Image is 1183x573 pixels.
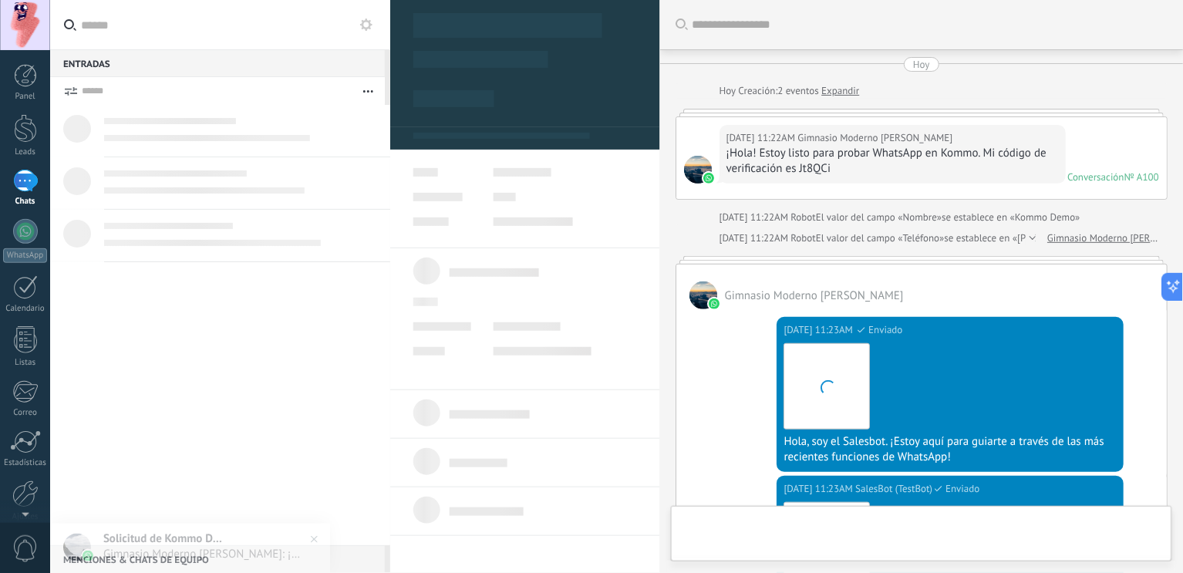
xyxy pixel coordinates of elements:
span: Enviado [868,322,902,338]
div: Calendario [3,304,48,314]
div: Hoy [720,83,739,99]
span: 2 eventos [777,83,818,99]
div: Estadísticas [3,458,48,468]
a: Expandir [821,83,859,99]
a: Gimnasio Moderno [PERSON_NAME] [1047,231,1159,246]
div: Panel [3,92,48,102]
div: [DATE] 11:22AM [726,130,798,146]
span: se establece en «Kommo Demo» [942,210,1080,225]
div: № A100 [1124,170,1159,184]
div: Hoy [913,57,930,72]
div: ¡Hola! Estoy listo para probar WhatsApp en Kommo. Mi código de verificación es Jt8QCi [726,146,1060,177]
span: Robot [790,231,815,244]
div: Creación: [720,83,860,99]
img: waba.svg [83,551,93,561]
span: El valor del campo «Teléfono» [816,231,945,246]
span: El valor del campo «Nombre» [816,210,942,225]
div: [DATE] 11:23AM [784,322,855,338]
img: close_notification.svg [303,528,325,551]
div: Hola, soy el Salesbot. ¡Estoy aquí para guiarte a través de las más recientes funciones de WhatsApp! [784,434,1117,465]
div: Leads [3,147,48,157]
button: Más [352,77,385,105]
span: Solicitud de Kommo Demo [103,531,227,546]
div: [DATE] 11:22AM [720,210,791,225]
span: se establece en «[PHONE_NUMBER]» [944,231,1102,246]
span: SalesBot (TestBot) [855,481,932,497]
div: Conversación [1067,170,1124,184]
div: WhatsApp [3,248,47,263]
div: Entradas [50,49,385,77]
div: Chats [3,197,48,207]
a: Solicitud de Kommo DemoGimnasio Moderno [PERSON_NAME]: ¡Hola! Estoy listo para probar WhatsApp en... [50,524,330,573]
span: Gimnasio Moderno Moriah [797,130,952,146]
img: waba.svg [703,173,714,184]
span: Enviado [945,481,979,497]
div: Correo [3,408,48,418]
img: waba.svg [709,298,720,309]
span: Gimnasio Moderno [PERSON_NAME]: ¡Hola! Estoy listo para probar WhatsApp en Kommo. Mi código de ve... [103,547,308,561]
span: Gimnasio Moderno Moriah [725,288,904,303]
div: Listas [3,358,48,368]
div: [DATE] 11:23AM [784,481,855,497]
span: Robot [790,211,815,224]
span: Gimnasio Moderno Moriah [689,281,717,309]
span: Gimnasio Moderno Moriah [684,156,712,184]
div: [DATE] 11:22AM [720,231,791,246]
